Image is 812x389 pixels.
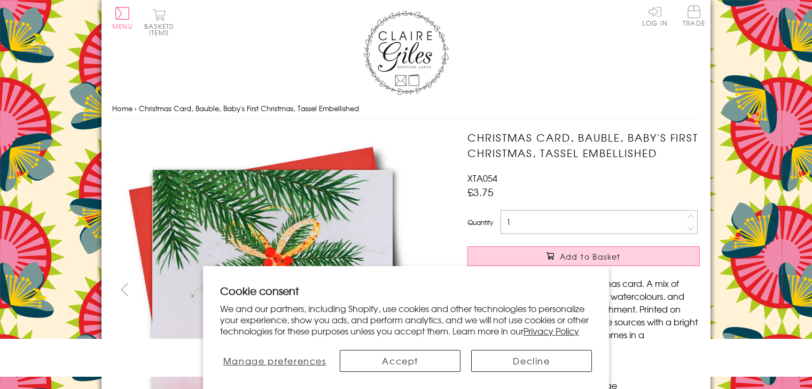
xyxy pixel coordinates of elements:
a: Trade [683,5,705,28]
nav: breadcrumbs [112,98,700,120]
span: Trade [683,5,705,26]
label: Quantity [467,217,493,227]
span: Menu [112,21,133,31]
span: XTA054 [467,172,497,184]
span: Add to Basket [560,251,621,262]
span: £3.75 [467,184,494,199]
a: Log In [642,5,668,26]
img: Claire Giles Greetings Cards [363,11,449,95]
h1: Christmas Card, Bauble, Baby's First Christmas, Tassel Embellished [467,130,700,161]
button: prev [112,277,136,301]
button: Manage preferences [220,350,329,372]
button: Add to Basket [467,246,700,266]
p: We and our partners, including Shopify, use cookies and other technologies to personalize your ex... [220,303,592,336]
h2: Cookie consent [220,283,592,298]
button: Menu [112,7,133,29]
button: Basket0 items [144,9,174,36]
span: 0 items [149,21,174,37]
a: Privacy Policy [524,324,579,337]
span: › [135,103,137,113]
a: Home [112,103,132,113]
button: Decline [471,350,592,372]
span: Christmas Card, Bauble, Baby's First Christmas, Tassel Embellished [139,103,359,113]
button: Accept [340,350,460,372]
span: Manage preferences [223,354,326,367]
